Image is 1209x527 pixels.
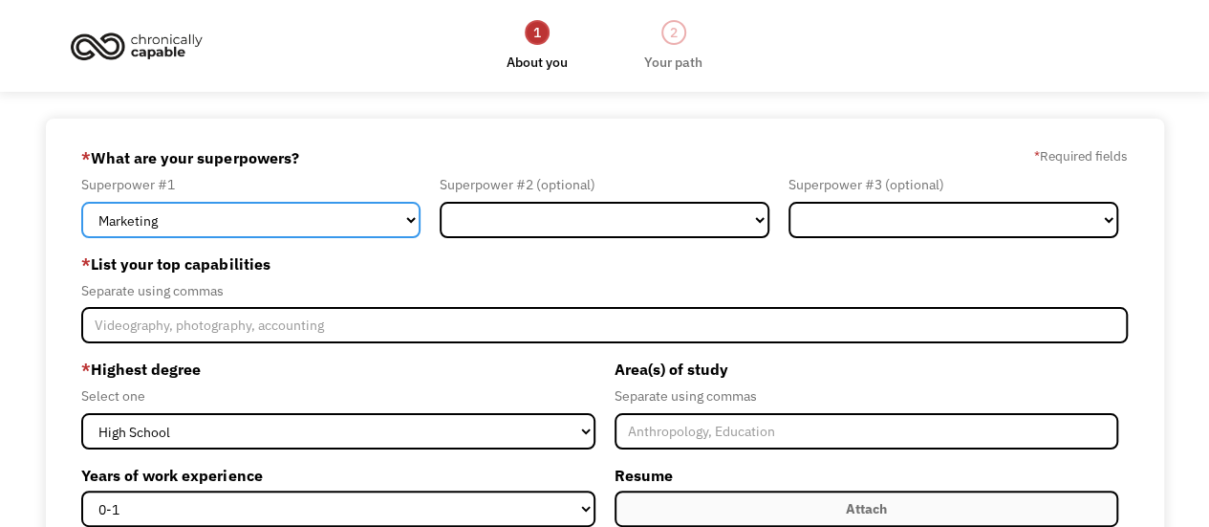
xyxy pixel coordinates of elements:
[615,491,1118,527] label: Attach
[615,384,1118,407] div: Separate using commas
[615,460,1118,491] label: Resume
[81,307,1127,343] input: Videography, photography, accounting
[615,354,1118,384] label: Area(s) of study
[81,460,594,491] label: Years of work experience
[65,25,208,67] img: Chronically Capable logo
[644,51,702,74] div: Your path
[525,20,550,45] div: 1
[81,143,298,173] label: What are your superpowers?
[846,497,887,520] div: Attach
[1034,144,1128,167] label: Required fields
[644,18,702,74] a: 2Your path
[661,20,686,45] div: 2
[507,18,568,74] a: 1About you
[615,413,1118,450] input: Anthropology, Education
[507,51,568,74] div: About you
[81,249,1127,279] label: List your top capabilities
[81,173,421,196] div: Superpower #1
[81,354,594,384] label: Highest degree
[440,173,769,196] div: Superpower #2 (optional)
[81,384,594,407] div: Select one
[81,279,1127,302] div: Separate using commas
[788,173,1118,196] div: Superpower #3 (optional)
